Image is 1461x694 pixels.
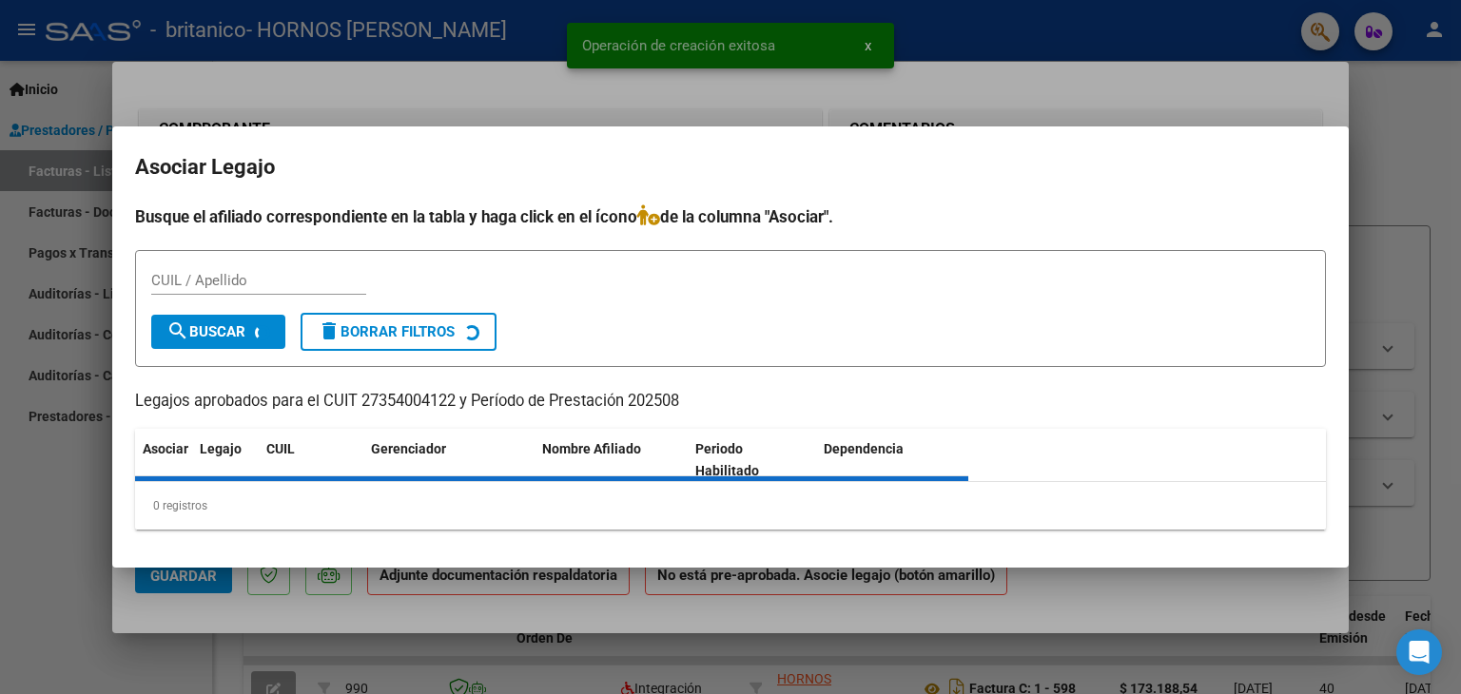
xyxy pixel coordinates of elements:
[151,315,285,349] button: Buscar
[135,482,1326,530] div: 0 registros
[695,441,759,478] span: Periodo Habilitado
[371,441,446,456] span: Gerenciador
[1396,629,1442,675] div: Open Intercom Messenger
[266,441,295,456] span: CUIL
[259,429,363,492] datatable-header-cell: CUIL
[688,429,816,492] datatable-header-cell: Periodo Habilitado
[200,441,242,456] span: Legajo
[166,319,189,342] mat-icon: search
[135,390,1326,414] p: Legajos aprobados para el CUIT 27354004122 y Período de Prestación 202508
[816,429,969,492] datatable-header-cell: Dependencia
[301,313,497,351] button: Borrar Filtros
[535,429,688,492] datatable-header-cell: Nombre Afiliado
[363,429,535,492] datatable-header-cell: Gerenciador
[143,441,188,456] span: Asociar
[318,323,455,340] span: Borrar Filtros
[135,429,192,492] datatable-header-cell: Asociar
[135,204,1326,229] h4: Busque el afiliado correspondiente en la tabla y haga click en el ícono de la columna "Asociar".
[166,323,245,340] span: Buscar
[542,441,641,456] span: Nombre Afiliado
[135,149,1326,185] h2: Asociar Legajo
[318,319,341,342] mat-icon: delete
[824,441,904,456] span: Dependencia
[192,429,259,492] datatable-header-cell: Legajo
